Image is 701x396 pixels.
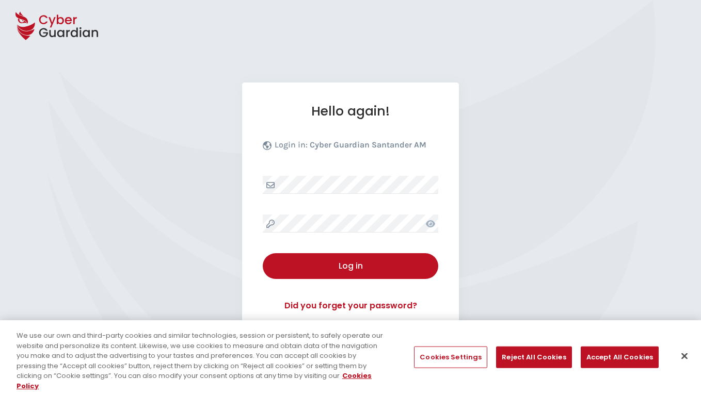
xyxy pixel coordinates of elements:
[414,346,487,368] button: Cookies Settings, Opens the preference center dialog
[673,345,696,368] button: Close
[270,260,431,272] div: Log in
[581,346,659,368] button: Accept All Cookies
[263,253,438,279] button: Log in
[263,300,438,312] a: Did you forget your password?
[275,140,426,155] p: Login in:
[17,331,386,391] div: We use our own and third-party cookies and similar technologies, session or persistent, to safely...
[17,371,372,391] a: More information about your privacy, opens in a new tab
[496,346,571,368] button: Reject All Cookies
[310,140,426,150] b: Cyber Guardian Santander AM
[263,103,438,119] h1: Hello again!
